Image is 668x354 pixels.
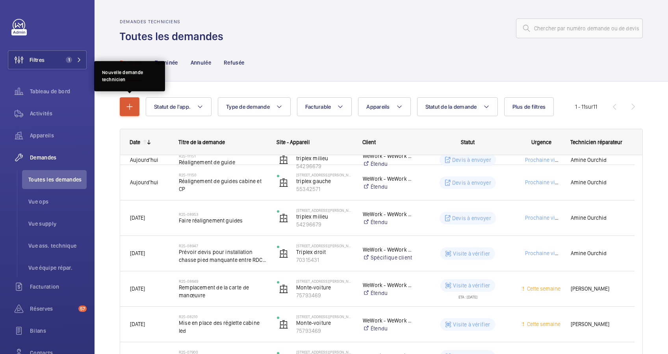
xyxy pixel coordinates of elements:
span: Activités [30,109,87,117]
span: sur [585,104,593,110]
span: Réserves [30,305,75,313]
span: Toutes les demandes [28,176,87,183]
a: Spécifique client [363,254,414,261]
p: WeWork - WeWork Exploitation [363,281,414,289]
div: Press SPACE to select this row. [120,307,635,342]
span: Bilans [30,327,87,335]
span: 1 - 11 11 [575,104,597,109]
span: Mise en place des réglette cabine led [179,319,267,335]
button: Type de demande [218,97,291,116]
p: 54296679 [296,162,353,170]
p: Visite à vérifier [453,321,490,328]
span: Aujourd'hui [130,179,158,185]
div: Date [130,139,140,145]
div: ETA : [DATE] [458,292,477,299]
span: Facturable [305,104,331,110]
p: 55342571 [296,185,353,193]
a: Étendu [363,324,414,332]
span: Demandes [30,154,87,161]
span: [DATE] [130,285,145,292]
h2: R25-08953 [179,212,267,217]
button: Statut de l'app. [146,97,212,116]
input: Chercher par numéro demande ou de devis [516,19,643,38]
p: Monte-voiture [296,319,353,327]
span: [DATE] [130,321,145,327]
img: elevator.svg [279,249,288,258]
a: Étendu [363,218,414,226]
a: Étendu [363,289,414,297]
span: [PERSON_NAME] [571,284,625,293]
div: Nouvelle demande technicien [102,69,157,83]
span: Appareils [30,132,87,139]
img: elevator.svg [279,320,288,329]
p: Visite à vérifier [453,282,490,289]
p: Visite à vérifier [453,250,490,258]
p: WeWork - WeWork Exploitation [363,175,414,183]
span: Cette semaine [525,285,560,292]
button: Facturable [297,97,352,116]
span: Réalignement de guides cabine et CP [179,177,267,193]
p: WeWork - WeWork Exploitation [363,246,414,254]
span: Aujourd'hui [130,157,158,163]
a: Étendu [363,183,414,191]
span: Facturation [30,283,87,291]
img: elevator.svg [279,155,288,165]
span: Remplacement de la carte de manœuvre [179,284,267,299]
p: Devis à envoyer [452,156,491,164]
h2: R25-08947 [179,243,267,248]
span: Appareils [366,104,390,110]
h2: Demandes techniciens [120,19,228,24]
span: Cette semaine [525,321,560,327]
span: Site - Appareil [276,139,310,145]
p: triplex gauche [296,177,353,185]
p: WeWork - WeWork Exploitation [363,152,414,160]
p: [STREET_ADDRESS][PERSON_NAME] [296,279,353,284]
span: 57 [78,306,87,312]
h1: Toutes les demandes [120,29,228,44]
p: Devis à envoyer [452,214,491,222]
span: Amine Ourchid [571,156,625,165]
a: Étendu [363,160,414,168]
span: Prochaine visite [523,179,564,185]
p: triplex milieu [296,154,353,162]
img: elevator.svg [279,178,288,187]
p: 70315431 [296,256,353,264]
img: elevator.svg [279,213,288,223]
span: Vue ass. technique [28,242,87,250]
p: Terminée [155,59,178,67]
div: Press SPACE to select this row. [120,165,635,200]
p: Annulée [191,59,211,67]
button: Appareils [358,97,410,116]
p: En cours [120,59,142,67]
span: Filtres [30,56,45,64]
span: Statut de la demande [425,104,477,110]
span: [PERSON_NAME] [571,320,625,329]
span: Prochaine visite [523,250,564,256]
p: 75793469 [296,291,353,299]
span: Prochaine visite [523,157,564,163]
span: Amine Ourchid [571,249,625,258]
span: Vue supply [28,220,87,228]
h2: R25-11151 [179,154,267,158]
p: Devis à envoyer [452,179,491,187]
p: Triplex droit [296,248,353,256]
p: [STREET_ADDRESS][PERSON_NAME] [296,208,353,213]
p: WeWork - WeWork Exploitation [363,317,414,324]
p: triplex milieu [296,213,353,221]
span: Urgence [531,139,551,145]
span: Faire réalignement guides [179,217,267,224]
span: Plus de filtres [512,104,546,110]
span: Type de demande [226,104,270,110]
span: Amine Ourchid [571,213,625,222]
span: Prochaine visite [523,215,564,221]
div: Press SPACE to select this row. [120,271,635,307]
button: Plus de filtres [504,97,554,116]
h2: R25-08649 [179,279,267,284]
span: [DATE] [130,250,145,256]
div: Press SPACE to select this row. [120,200,635,236]
p: Monte-voiture [296,284,353,291]
p: [STREET_ADDRESS][PERSON_NAME] [296,243,353,248]
div: Press SPACE to select this row. [120,236,635,271]
p: [STREET_ADDRESS][PERSON_NAME] [296,314,353,319]
span: Vue équipe répar. [28,264,87,272]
